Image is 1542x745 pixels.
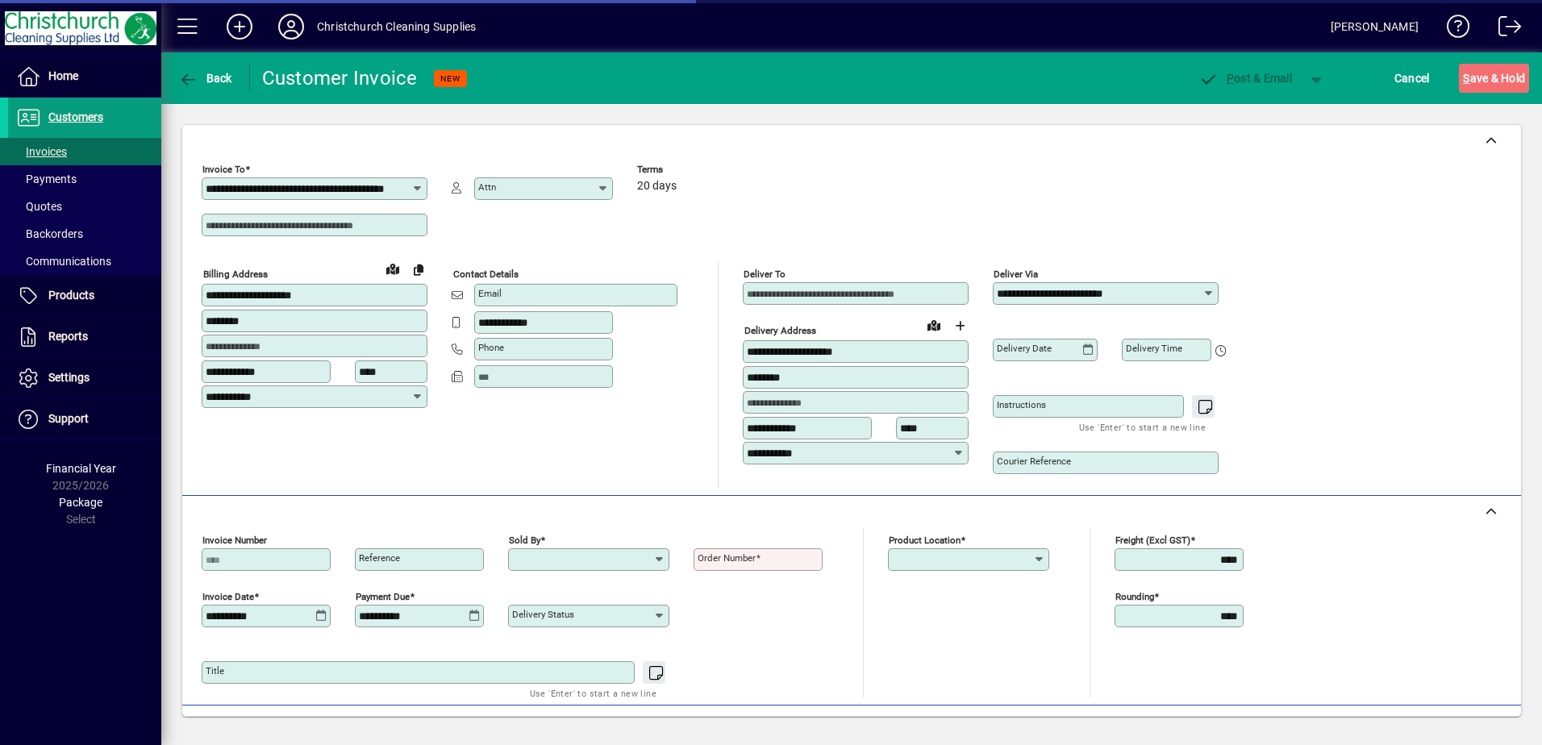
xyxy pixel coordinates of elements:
[1108,715,1190,741] span: Product History
[1463,72,1469,85] span: S
[161,64,250,93] app-page-header-button: Back
[744,268,786,280] mat-label: Deliver To
[8,399,161,439] a: Support
[1486,3,1522,56] a: Logout
[1459,64,1529,93] button: Save & Hold
[174,64,236,93] button: Back
[406,256,431,282] button: Copy to Delivery address
[16,200,62,213] span: Quotes
[921,312,947,338] a: View on map
[1227,72,1234,85] span: P
[16,145,67,158] span: Invoices
[8,317,161,357] a: Reports
[262,65,418,91] div: Customer Invoice
[1411,715,1477,741] span: Product
[46,462,116,475] span: Financial Year
[1331,14,1419,40] div: [PERSON_NAME]
[947,313,973,339] button: Choose address
[1394,65,1430,91] span: Cancel
[8,165,161,193] a: Payments
[994,268,1038,280] mat-label: Deliver via
[16,255,111,268] span: Communications
[1190,64,1300,93] button: Post & Email
[1079,418,1206,436] mat-hint: Use 'Enter' to start a new line
[214,12,265,41] button: Add
[16,173,77,185] span: Payments
[8,220,161,248] a: Backorders
[202,164,245,175] mat-label: Invoice To
[359,552,400,564] mat-label: Reference
[8,276,161,316] a: Products
[889,535,961,546] mat-label: Product location
[997,399,1046,410] mat-label: Instructions
[1115,591,1154,602] mat-label: Rounding
[8,56,161,97] a: Home
[8,358,161,398] a: Settings
[8,193,161,220] a: Quotes
[478,181,496,193] mat-label: Attn
[48,69,78,82] span: Home
[512,609,574,620] mat-label: Delivery status
[478,342,504,353] mat-label: Phone
[637,164,734,175] span: Terms
[1435,3,1470,56] a: Knowledge Base
[48,371,90,384] span: Settings
[356,591,410,602] mat-label: Payment due
[1115,535,1190,546] mat-label: Freight (excl GST)
[478,288,502,299] mat-label: Email
[16,227,83,240] span: Backorders
[637,180,677,193] span: 20 days
[1126,343,1182,354] mat-label: Delivery time
[509,535,540,546] mat-label: Sold by
[48,330,88,343] span: Reports
[202,535,267,546] mat-label: Invoice number
[1198,72,1292,85] span: ost & Email
[59,496,102,509] span: Package
[265,12,317,41] button: Profile
[997,456,1071,467] mat-label: Courier Reference
[178,72,232,85] span: Back
[698,552,756,564] mat-label: Order number
[380,256,406,281] a: View on map
[530,684,656,702] mat-hint: Use 'Enter' to start a new line
[1390,64,1434,93] button: Cancel
[48,412,89,425] span: Support
[1403,714,1485,743] button: Product
[202,591,254,602] mat-label: Invoice date
[8,138,161,165] a: Invoices
[1102,714,1197,743] button: Product History
[48,289,94,302] span: Products
[1463,65,1525,91] span: ave & Hold
[440,73,461,84] span: NEW
[997,343,1052,354] mat-label: Delivery date
[48,110,103,123] span: Customers
[8,248,161,275] a: Communications
[206,665,224,676] mat-label: Title
[317,14,476,40] div: Christchurch Cleaning Supplies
